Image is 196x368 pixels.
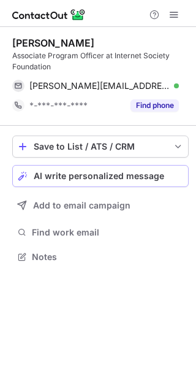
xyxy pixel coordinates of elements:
[12,37,94,49] div: [PERSON_NAME]
[12,194,189,217] button: Add to email campaign
[12,136,189,158] button: save-profile-one-click
[34,171,164,181] span: AI write personalized message
[130,99,179,112] button: Reveal Button
[34,142,167,151] div: Save to List / ATS / CRM
[32,227,184,238] span: Find work email
[12,50,189,72] div: Associate Program Officer at Internet Society Foundation
[12,165,189,187] button: AI write personalized message
[12,7,86,22] img: ContactOut v5.3.10
[32,251,184,263] span: Notes
[33,201,130,210] span: Add to email campaign
[29,80,170,91] span: [PERSON_NAME][EMAIL_ADDRESS][DOMAIN_NAME]
[12,224,189,241] button: Find work email
[12,248,189,266] button: Notes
